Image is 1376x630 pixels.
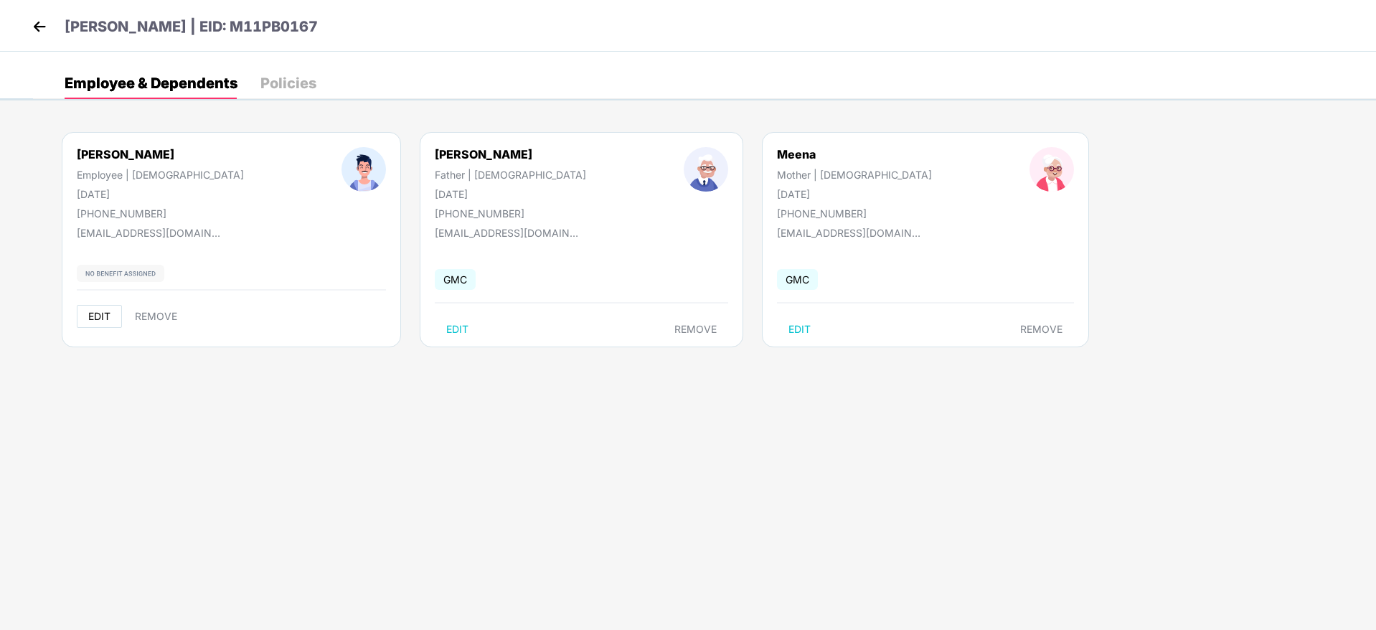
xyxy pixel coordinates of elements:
span: GMC [777,269,818,290]
button: REMOVE [663,318,728,341]
div: [PHONE_NUMBER] [777,207,932,220]
span: REMOVE [135,311,177,322]
img: back [29,16,50,37]
img: profileImage [1029,147,1074,192]
div: [EMAIL_ADDRESS][DOMAIN_NAME] [435,227,578,239]
button: EDIT [77,305,122,328]
span: EDIT [88,311,110,322]
div: Meena [777,147,932,161]
div: [EMAIL_ADDRESS][DOMAIN_NAME] [77,227,220,239]
div: Employee & Dependents [65,76,237,90]
div: Employee | [DEMOGRAPHIC_DATA] [77,169,244,181]
div: [DATE] [777,188,932,200]
button: REMOVE [1009,318,1074,341]
img: profileImage [341,147,386,192]
button: EDIT [777,318,822,341]
button: REMOVE [123,305,189,328]
img: profileImage [684,147,728,192]
div: [DATE] [77,188,244,200]
span: EDIT [446,324,468,335]
div: [PERSON_NAME] [77,147,244,161]
div: Mother | [DEMOGRAPHIC_DATA] [777,169,932,181]
button: EDIT [435,318,480,341]
p: [PERSON_NAME] | EID: M11PB0167 [65,16,318,38]
div: Policies [260,76,316,90]
span: EDIT [788,324,811,335]
img: svg+xml;base64,PHN2ZyB4bWxucz0iaHR0cDovL3d3dy53My5vcmcvMjAwMC9zdmciIHdpZHRoPSIxMjIiIGhlaWdodD0iMj... [77,265,164,282]
span: REMOVE [674,324,717,335]
span: REMOVE [1020,324,1062,335]
div: [EMAIL_ADDRESS][DOMAIN_NAME] [777,227,920,239]
div: Father | [DEMOGRAPHIC_DATA] [435,169,586,181]
div: [PHONE_NUMBER] [77,207,244,220]
div: [DATE] [435,188,586,200]
div: [PERSON_NAME] [435,147,586,161]
span: GMC [435,269,476,290]
div: [PHONE_NUMBER] [435,207,586,220]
